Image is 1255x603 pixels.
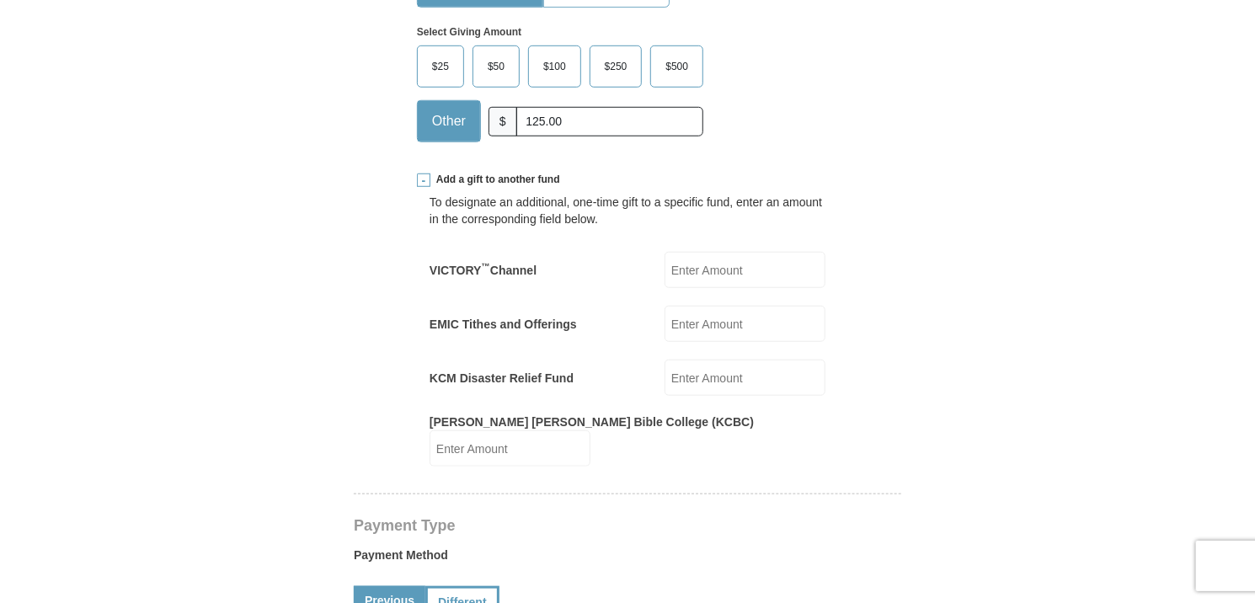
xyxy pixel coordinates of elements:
span: $ [489,107,517,136]
span: Other [424,109,474,134]
span: $50 [479,54,513,79]
input: Enter Amount [430,430,590,467]
span: Add a gift to another fund [430,173,560,187]
input: Enter Amount [665,252,825,288]
div: To designate an additional, one-time gift to a specific fund, enter an amount in the correspondin... [430,194,825,227]
label: [PERSON_NAME] [PERSON_NAME] Bible College (KCBC) [430,414,754,430]
h4: Payment Type [354,519,901,532]
label: VICTORY Channel [430,262,537,279]
input: Other Amount [516,107,703,136]
span: $250 [596,54,636,79]
sup: ™ [481,261,490,271]
span: $500 [657,54,697,79]
label: Payment Method [354,547,901,572]
label: KCM Disaster Relief Fund [430,370,574,387]
span: $100 [535,54,574,79]
input: Enter Amount [665,360,825,396]
span: $25 [424,54,457,79]
strong: Select Giving Amount [417,26,521,38]
label: EMIC Tithes and Offerings [430,316,577,333]
input: Enter Amount [665,306,825,342]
